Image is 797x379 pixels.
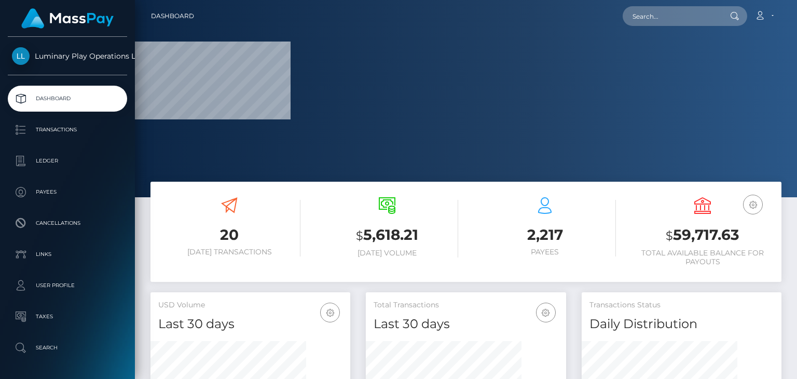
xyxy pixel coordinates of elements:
[631,249,774,266] h6: Total Available Balance for Payouts
[316,249,458,258] h6: [DATE] Volume
[21,8,114,29] img: MassPay Logo
[374,300,558,310] h5: Total Transactions
[8,117,127,143] a: Transactions
[374,315,558,333] h4: Last 30 days
[12,122,123,138] p: Transactions
[151,5,194,27] a: Dashboard
[356,228,363,243] small: $
[12,153,123,169] p: Ledger
[8,179,127,205] a: Payees
[12,278,123,293] p: User Profile
[12,215,123,231] p: Cancellations
[474,248,616,256] h6: Payees
[589,315,774,333] h4: Daily Distribution
[12,91,123,106] p: Dashboard
[474,225,616,245] h3: 2,217
[8,86,127,112] a: Dashboard
[12,340,123,356] p: Search
[158,300,342,310] h5: USD Volume
[8,148,127,174] a: Ledger
[8,51,127,61] span: Luminary Play Operations Limited
[8,241,127,267] a: Links
[8,335,127,361] a: Search
[666,228,673,243] small: $
[631,225,774,246] h3: 59,717.63
[12,184,123,200] p: Payees
[8,273,127,299] a: User Profile
[316,225,458,246] h3: 5,618.21
[12,47,30,65] img: Luminary Play Operations Limited
[12,247,123,262] p: Links
[623,6,720,26] input: Search...
[12,309,123,324] p: Taxes
[158,225,300,245] h3: 20
[589,300,774,310] h5: Transactions Status
[158,248,300,256] h6: [DATE] Transactions
[8,210,127,236] a: Cancellations
[8,304,127,330] a: Taxes
[158,315,342,333] h4: Last 30 days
